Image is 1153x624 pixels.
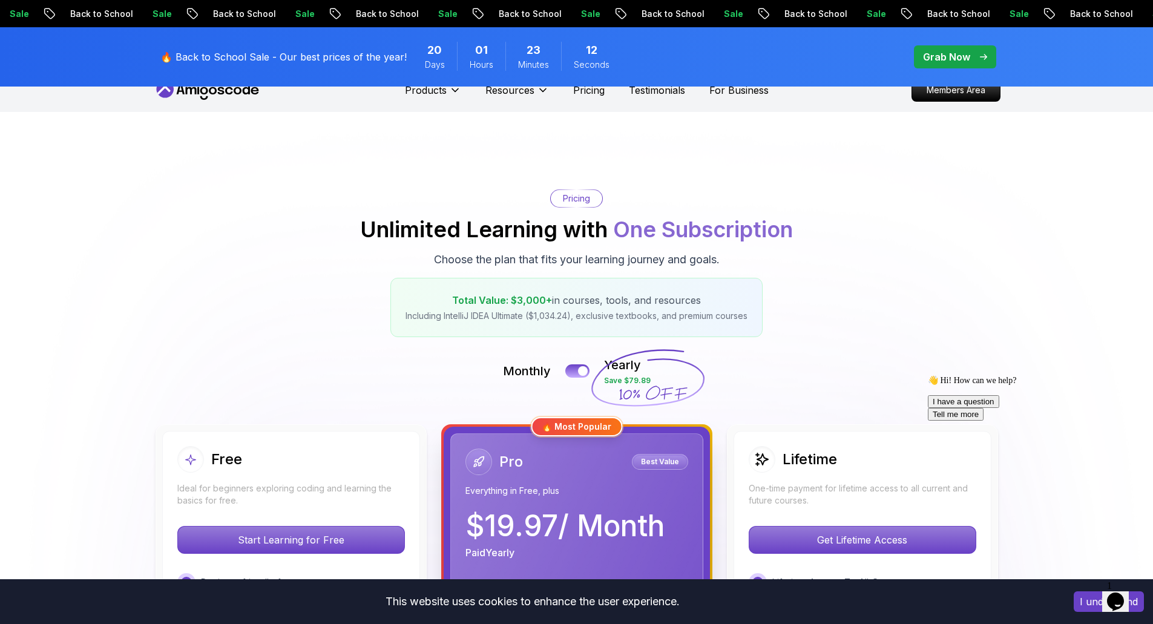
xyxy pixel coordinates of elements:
p: in courses, tools, and resources [406,293,747,307]
span: 23 Minutes [527,42,540,59]
p: Lifetime Access To All Courses [772,575,908,590]
iframe: chat widget [1102,576,1141,612]
a: Members Area [912,79,1000,102]
span: Minutes [518,59,549,71]
h2: Pro [499,452,523,471]
a: For Business [709,83,769,97]
p: Pricing [563,192,590,205]
p: Sale [427,8,466,20]
button: I have a question [5,25,76,38]
p: Back to School [202,8,284,20]
p: Sale [284,8,323,20]
a: Start Learning for Free [177,534,405,546]
p: $ 19.97 / Month [465,511,665,540]
h2: Unlimited Learning with [360,217,793,241]
p: Monthly [503,363,551,379]
a: Testimonials [629,83,685,97]
a: Pricing [573,83,605,97]
button: Resources [485,83,549,107]
p: Sale [856,8,895,20]
span: 12 Seconds [586,42,597,59]
p: Back to School [1059,8,1142,20]
p: Back to School [774,8,856,20]
span: Total Value: $3,000+ [452,294,552,306]
p: Everything in Free, plus [465,485,688,497]
button: Start Learning for Free [177,526,405,554]
p: Members Area [912,79,1000,101]
p: Including IntelliJ IDEA Ultimate ($1,034.24), exclusive textbooks, and premium courses [406,310,747,322]
span: Days [425,59,445,71]
div: 👋 Hi! How can we help?I have a questionTell me more [5,5,223,50]
p: Back to School [488,8,570,20]
p: Best Value [634,456,686,468]
span: 1 Hours [475,42,488,59]
p: Sale [142,8,180,20]
p: Back to School [631,8,713,20]
span: 👋 Hi! How can we help? [5,5,93,15]
p: Resources [485,83,534,97]
span: One Subscription [613,216,793,243]
button: Tell me more [5,38,61,50]
p: Sale [570,8,609,20]
p: Products [405,83,447,97]
p: Choose the plan that fits your learning journey and goals. [434,251,720,268]
p: Paid Yearly [465,545,514,560]
p: Start Learning for Free [178,527,404,553]
a: Get Lifetime Access [749,534,976,546]
p: Beginner friendly free courses [200,575,333,590]
button: Get Lifetime Access [749,526,976,554]
p: Back to School [345,8,427,20]
p: Ideal for beginners exploring coding and learning the basics for free. [177,482,405,507]
p: Sale [999,8,1037,20]
p: Grab Now [923,50,970,64]
p: One-time payment for lifetime access to all current and future courses. [749,482,976,507]
p: Back to School [59,8,142,20]
div: This website uses cookies to enhance the user experience. [9,588,1056,615]
h2: Free [211,450,242,469]
span: Hours [470,59,493,71]
p: Sale [713,8,752,20]
h2: Lifetime [783,450,837,469]
span: Seconds [574,59,609,71]
button: Products [405,83,461,107]
span: 20 Days [427,42,442,59]
p: Get Lifetime Access [749,527,976,553]
button: Accept cookies [1074,591,1144,612]
p: 🔥 Back to School Sale - Our best prices of the year! [160,50,407,64]
p: Back to School [916,8,999,20]
iframe: chat widget [923,370,1141,570]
